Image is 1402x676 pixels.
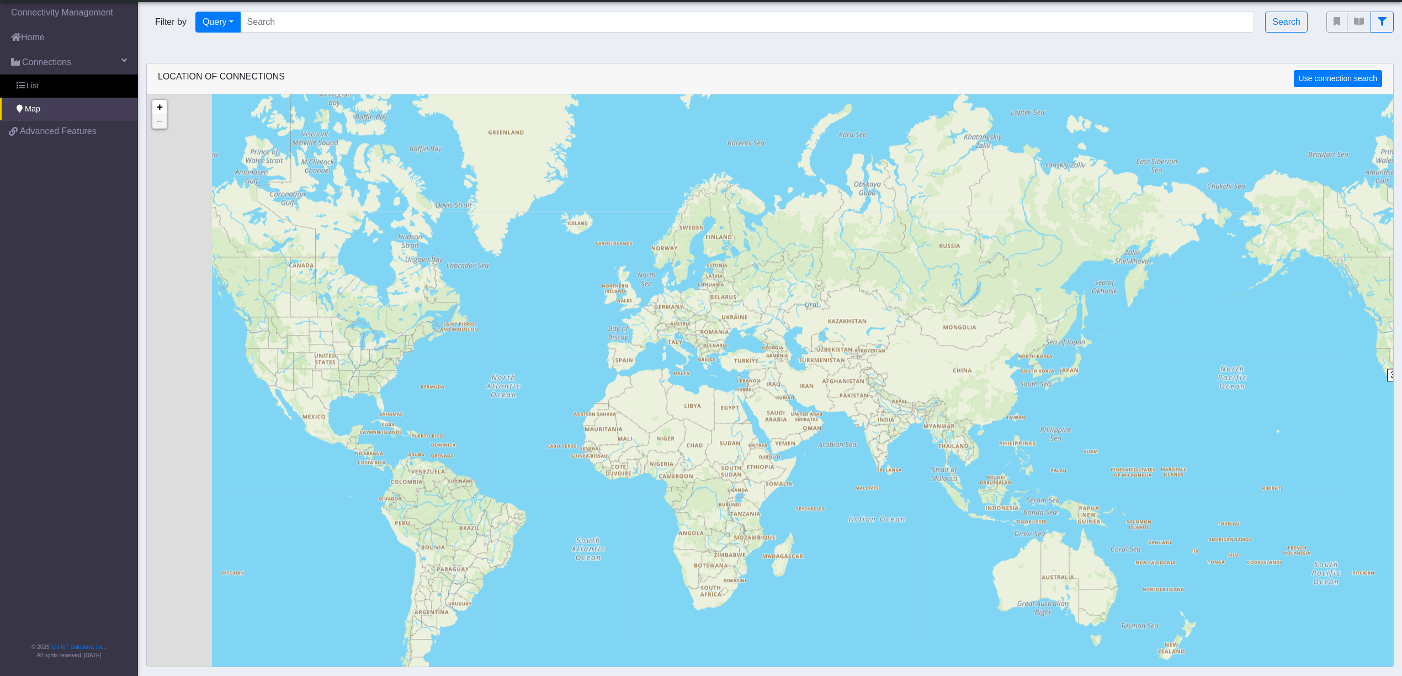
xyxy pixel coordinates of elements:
[22,56,71,69] span: Connections
[20,125,97,138] span: Advanced Features
[50,644,105,650] a: Telit IoT Solutions, Inc.
[1326,12,1394,33] div: fitlers menu
[25,103,40,115] span: Map
[195,12,241,33] button: Query
[26,80,39,92] span: List
[240,12,1255,33] input: Search...
[1294,70,1382,87] button: Use connection search
[147,63,1393,94] div: LOCATION OF CONNECTIONS
[1265,12,1308,33] button: Search
[152,114,167,129] a: Zoom out
[146,15,195,29] span: Filter by
[152,100,167,114] a: Zoom in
